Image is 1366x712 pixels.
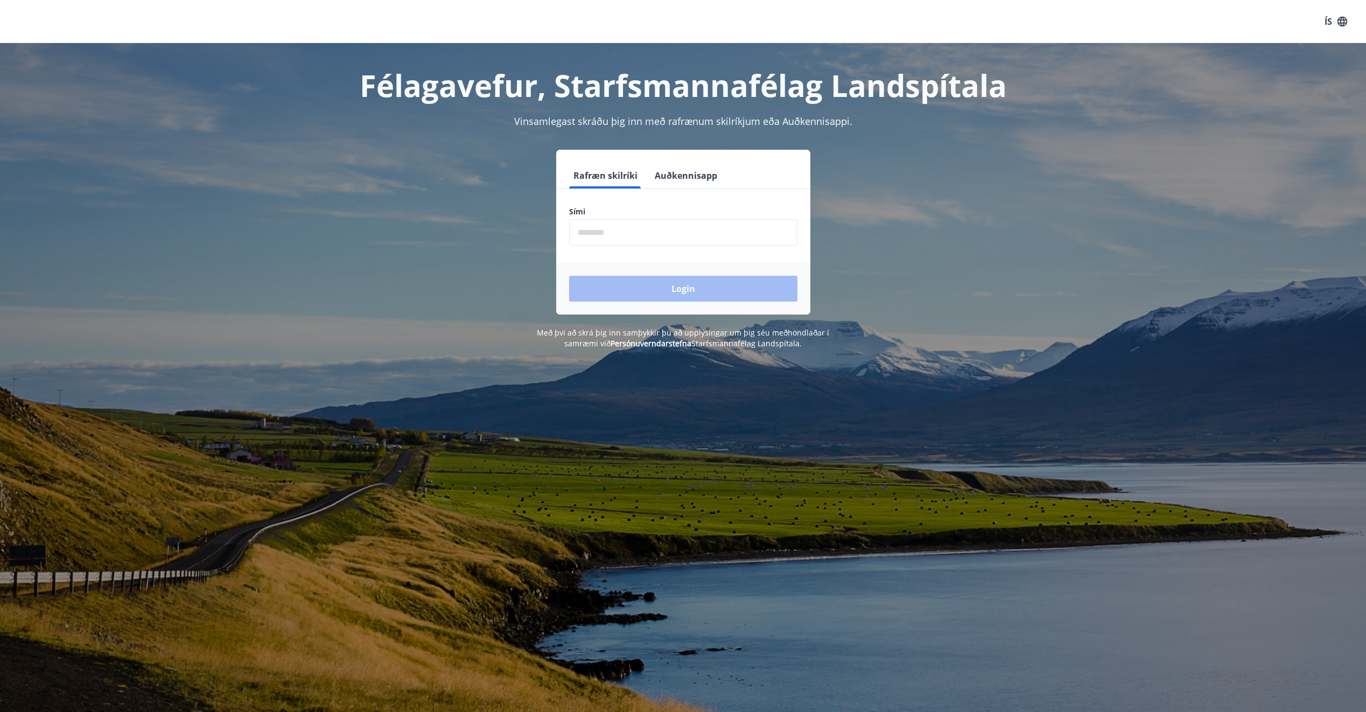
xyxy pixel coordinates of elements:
button: Auðkennisapp [650,163,721,189]
button: Rafræn skilríki [569,163,642,189]
button: ÍS [1319,12,1353,31]
h1: Félagavefur, Starfsmannafélag Landspítala [309,65,1058,106]
span: Með því að skrá þig inn samþykkir þú að upplýsingar um þig séu meðhöndlaðar í samræmi við Starfsm... [537,327,829,348]
span: Vinsamlegast skráðu þig inn með rafrænum skilríkjum eða Auðkennisappi. [514,115,852,128]
a: Persónuverndarstefna [611,338,691,348]
label: Sími [569,206,797,217]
